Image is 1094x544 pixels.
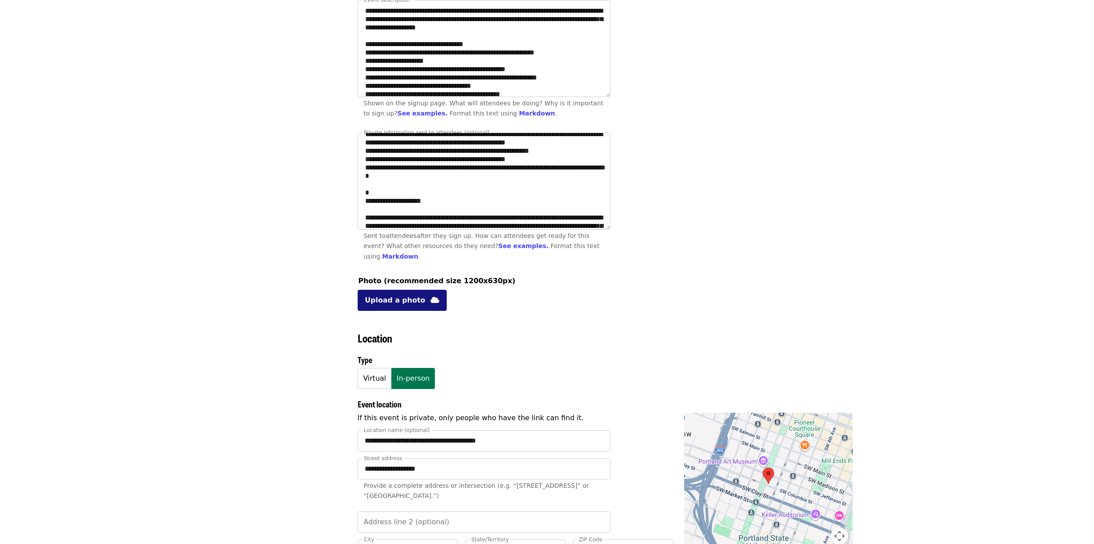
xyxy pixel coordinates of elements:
[358,430,610,451] input: Location name (optional)
[364,428,430,433] label: Location name (optional)
[364,481,604,501] div: Provide a complete address or intersection (e.g. “[STREET_ADDRESS]” or “[GEOGRAPHIC_DATA].”)
[358,133,610,229] textarea: Private information sent to attendees (optional)
[358,414,584,422] span: If this event is private, only people who have the link can find it.
[358,0,610,97] textarea: Event description
[364,130,490,135] label: Private information sent to attendees (optional)
[499,242,549,249] a: See examples.
[359,277,516,285] span: Photo (recommended size 1200x630px)
[364,537,374,542] label: City
[364,456,402,461] label: Street address
[358,512,610,533] input: Address line 2 (optional)
[358,458,610,479] input: Street address
[364,231,604,262] div: Sent to attendees after they sign up. How can attendees get ready for this event? What other reso...
[358,398,402,410] span: Event location
[382,253,418,260] a: Markdown
[364,242,599,259] div: Format this text using .
[363,372,386,385] span: Virtual
[397,372,430,385] span: In-person
[358,368,391,389] button: Virtual
[365,295,426,306] span: Upload a photo
[579,537,603,542] label: ZIP Code
[364,98,604,119] div: Shown on the signup page. What will attendees be doing? Why is it important to sign up?
[398,110,448,117] a: See examples.
[450,110,557,117] div: Format this text using .
[430,296,439,304] i: cloud icon
[391,368,435,389] button: In-person
[471,537,509,542] label: State/Territory
[358,290,447,311] button: Upload a photo
[358,330,392,346] span: Location
[358,354,372,365] span: Type
[519,110,555,117] a: Markdown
